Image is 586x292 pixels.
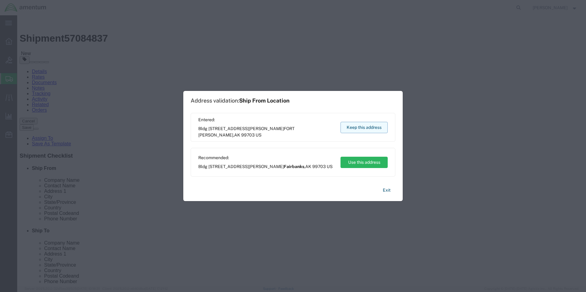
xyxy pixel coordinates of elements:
span: US [327,164,333,169]
span: AK [234,133,240,137]
h1: Address validation: [191,97,290,104]
span: Recommended: [198,155,333,161]
span: AK [305,164,311,169]
span: Bldg [STREET_ADDRESS][PERSON_NAME] , [198,125,335,138]
button: Exit [378,185,395,196]
span: Ship From Location [239,97,290,104]
span: FORT [PERSON_NAME] [198,126,295,137]
span: 99703 [241,133,255,137]
span: Bldg [STREET_ADDRESS][PERSON_NAME] , [198,163,333,170]
button: Keep this address [341,122,388,133]
button: Use this address [341,157,388,168]
span: Fairbanks [284,164,304,169]
span: Entered: [198,117,335,123]
span: 99703 [312,164,326,169]
span: US [256,133,261,137]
